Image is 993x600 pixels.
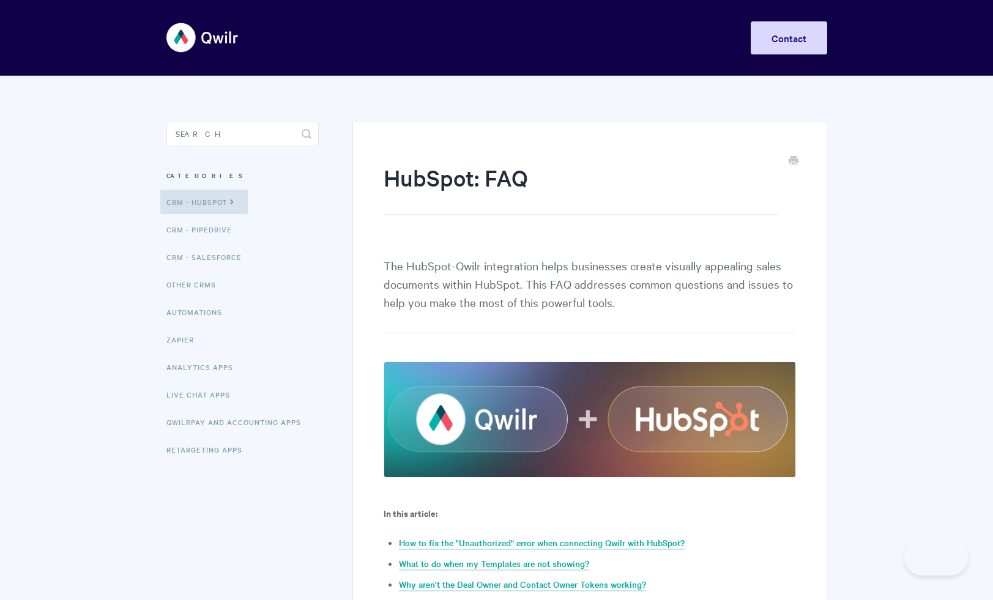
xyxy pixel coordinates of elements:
[399,536,685,550] a: How to fix the "Unauthorized" error when connecting Qwilr with HubSpot?
[399,578,646,591] a: Why aren't the Deal Owner and Contact Owner Tokens working?
[166,245,251,269] a: CRM - Salesforce
[399,557,589,571] a: What to do when my Templates are not showing?
[166,217,241,242] a: CRM - Pipedrive
[166,327,203,352] a: Zapier
[166,410,310,434] a: QwilrPay and Accounting Apps
[166,272,225,297] a: Other CRMs
[166,382,239,407] a: Live Chat Apps
[384,361,795,477] img: file-Qg4zVhtoMw.png
[166,165,319,187] h3: Categories
[384,162,777,215] h1: HubSpot: FAQ
[166,122,319,146] input: Search
[789,155,798,168] a: Print this Article
[160,190,248,214] a: CRM - HubSpot
[166,437,251,462] a: Retargeting Apps
[166,300,231,324] a: Automations
[751,21,827,54] a: Contact
[166,15,239,61] img: Qwilr Help Center
[384,506,437,519] b: In this article:
[166,355,242,379] a: Analytics Apps
[384,256,795,333] p: The HubSpot-Qwilr integration helps businesses create visually appealing sales documents within H...
[904,539,969,576] iframe: Toggle Customer Support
